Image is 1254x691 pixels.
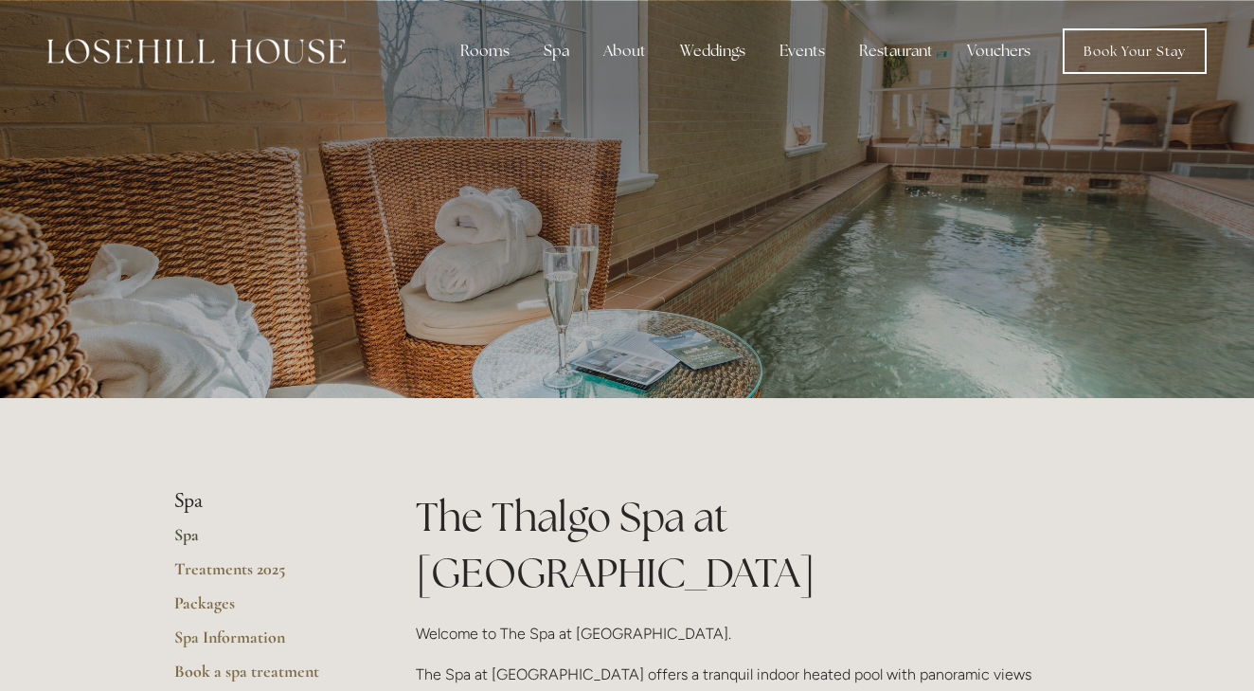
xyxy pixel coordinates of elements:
div: Spa [528,32,584,70]
a: Vouchers [952,32,1046,70]
div: Restaurant [844,32,948,70]
img: Losehill House [47,39,346,64]
div: Events [764,32,840,70]
div: About [588,32,661,70]
a: Packages [174,592,355,627]
div: Rooms [445,32,525,70]
a: Treatments 2025 [174,558,355,592]
a: Spa [174,524,355,558]
h1: The Thalgo Spa at [GEOGRAPHIC_DATA] [416,489,1080,601]
li: Spa [174,489,355,514]
p: Welcome to The Spa at [GEOGRAPHIC_DATA]. [416,621,1080,646]
a: Book Your Stay [1063,28,1207,74]
a: Spa Information [174,627,355,661]
div: Weddings [665,32,761,70]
